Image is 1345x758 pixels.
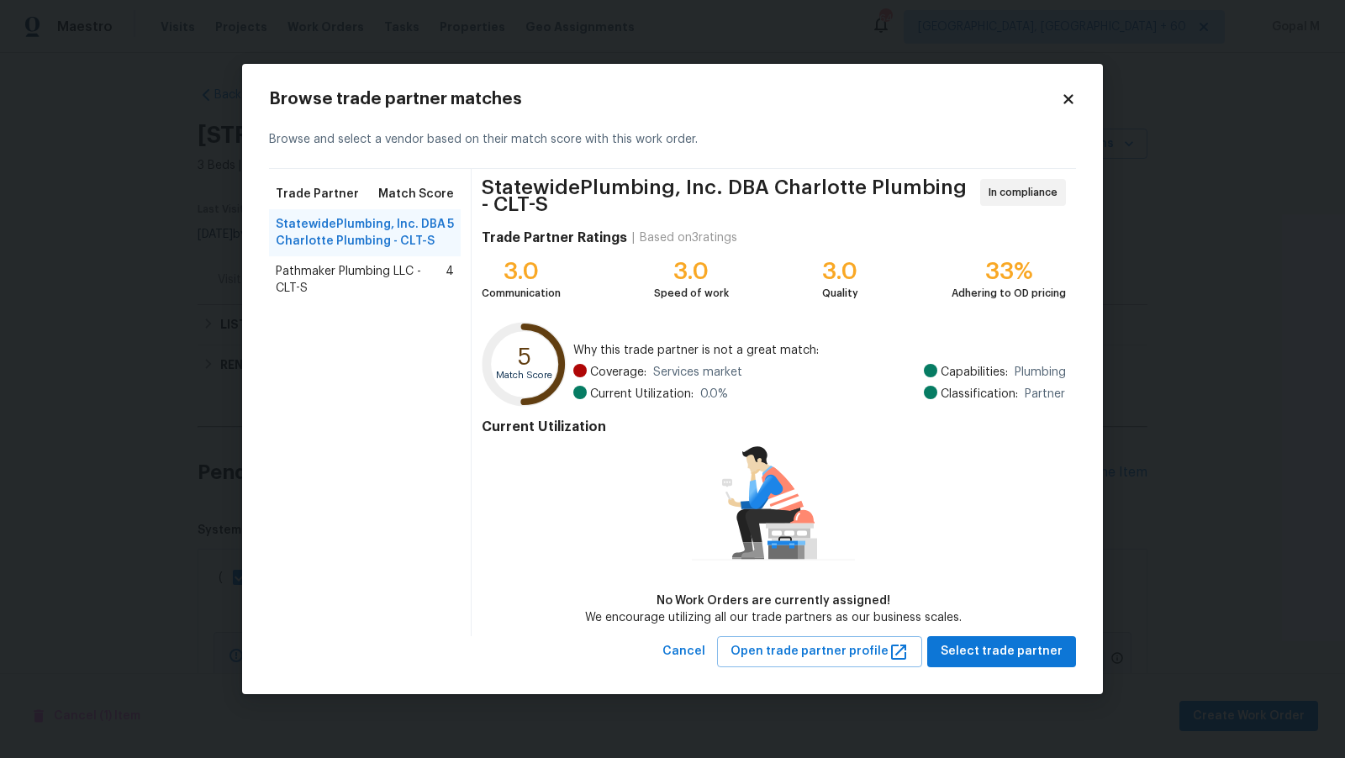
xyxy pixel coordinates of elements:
[717,636,922,667] button: Open trade partner profile
[653,364,742,381] span: Services market
[276,186,359,203] span: Trade Partner
[378,186,454,203] span: Match Score
[822,285,858,302] div: Quality
[276,216,447,250] span: StatewidePlumbing, Inc. DBA Charlotte Plumbing - CLT-S
[941,641,1063,662] span: Select trade partner
[590,386,694,403] span: Current Utilization:
[700,386,728,403] span: 0.0 %
[927,636,1076,667] button: Select trade partner
[627,229,640,246] div: |
[822,263,858,280] div: 3.0
[482,285,561,302] div: Communication
[941,386,1018,403] span: Classification:
[989,184,1064,201] span: In compliance
[446,263,454,297] span: 4
[640,229,737,246] div: Based on 3 ratings
[1015,364,1066,381] span: Plumbing
[269,91,1061,108] h2: Browse trade partner matches
[952,285,1066,302] div: Adhering to OD pricing
[731,641,909,662] span: Open trade partner profile
[496,371,552,381] text: Match Score
[952,263,1066,280] div: 33%
[656,636,712,667] button: Cancel
[654,263,729,280] div: 3.0
[482,418,1066,435] h4: Current Utilization
[573,342,1066,359] span: Why this trade partner is not a great match:
[941,364,1008,381] span: Capabilities:
[482,179,975,213] span: StatewidePlumbing, Inc. DBA Charlotte Plumbing - CLT-S
[585,609,962,626] div: We encourage utilizing all our trade partners as our business scales.
[269,111,1076,169] div: Browse and select a vendor based on their match score with this work order.
[585,592,962,609] div: No Work Orders are currently assigned!
[482,263,561,280] div: 3.0
[447,216,454,250] span: 5
[654,285,729,302] div: Speed of work
[662,641,705,662] span: Cancel
[518,345,531,369] text: 5
[276,263,446,297] span: Pathmaker Plumbing LLC - CLT-S
[1025,386,1065,403] span: Partner
[590,364,646,381] span: Coverage:
[482,229,627,246] h4: Trade Partner Ratings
